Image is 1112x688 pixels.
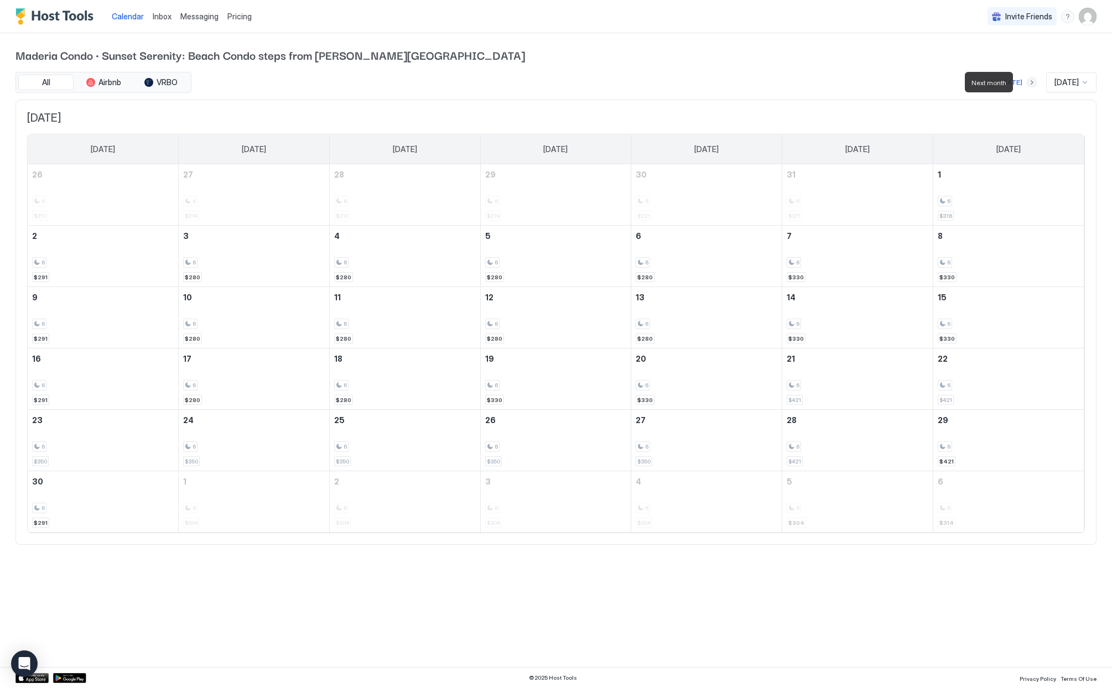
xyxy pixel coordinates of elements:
[41,382,45,389] span: 6
[179,348,330,410] td: November 17, 2025
[180,11,219,22] a: Messaging
[938,477,943,486] span: 6
[933,226,1084,287] td: November 8, 2025
[637,458,651,465] span: $350
[481,287,631,307] a: November 12, 2025
[185,274,200,281] span: $280
[485,231,491,241] span: 5
[939,212,952,220] span: $316
[15,8,98,25] a: Host Tools Logo
[796,443,799,450] span: 6
[183,354,191,363] span: 17
[330,348,480,369] a: November 18, 2025
[933,471,1084,492] a: December 6, 2025
[91,144,115,154] span: [DATE]
[185,335,200,342] span: $280
[42,77,50,87] span: All
[28,348,178,369] a: November 16, 2025
[487,458,500,465] span: $350
[336,397,351,404] span: $280
[334,293,341,302] span: 11
[34,397,48,404] span: $291
[28,164,179,226] td: October 26, 2025
[34,335,48,342] span: $291
[485,293,493,302] span: 12
[53,673,86,683] div: Google Play Store
[179,226,329,246] a: November 3, 2025
[947,197,950,205] span: 6
[28,471,178,492] a: November 30, 2025
[782,410,933,430] a: November 28, 2025
[153,12,172,21] span: Inbox
[487,274,502,281] span: $280
[336,458,349,465] span: $350
[41,259,45,266] span: 6
[32,354,41,363] span: 16
[32,293,38,302] span: 9
[1061,675,1097,682] span: Terms Of Use
[41,320,45,327] span: 6
[495,259,498,266] span: 6
[185,458,198,465] span: $350
[34,458,47,465] span: $350
[683,134,730,164] a: Thursday
[788,458,801,465] span: $421
[933,164,1084,185] a: November 1, 2025
[15,72,191,93] div: tab-group
[939,397,952,404] span: $421
[1054,77,1079,87] span: [DATE]
[185,397,200,404] span: $280
[485,170,496,179] span: 29
[631,164,782,226] td: October 30, 2025
[787,170,796,179] span: 31
[1079,8,1097,25] div: User profile
[938,170,941,179] span: 1
[782,164,933,226] td: October 31, 2025
[330,287,480,307] a: November 11, 2025
[334,354,342,363] span: 18
[336,274,351,281] span: $280
[179,164,330,226] td: October 27, 2025
[34,274,48,281] span: $291
[933,410,1084,430] a: November 29, 2025
[636,477,641,486] span: 4
[329,410,480,471] td: November 25, 2025
[28,164,178,185] a: October 26, 2025
[183,477,186,486] span: 1
[636,293,645,302] span: 13
[329,226,480,287] td: November 4, 2025
[193,382,196,389] span: 6
[183,170,193,179] span: 27
[112,12,144,21] span: Calendar
[636,231,641,241] span: 6
[1005,12,1052,22] span: Invite Friends
[80,134,126,164] a: Sunday
[636,354,646,363] span: 20
[782,164,933,185] a: October 31, 2025
[637,397,653,404] span: $330
[529,674,577,681] span: © 2025 Host Tools
[329,164,480,226] td: October 28, 2025
[631,410,782,471] td: November 27, 2025
[231,134,277,164] a: Monday
[938,415,948,425] span: 29
[179,471,330,533] td: December 1, 2025
[788,274,804,281] span: $330
[330,410,480,430] a: November 25, 2025
[631,471,782,492] a: December 4, 2025
[971,79,1006,87] span: Next month
[845,144,870,154] span: [DATE]
[796,382,799,389] span: 6
[938,354,948,363] span: 22
[180,12,219,21] span: Messaging
[485,477,491,486] span: 3
[631,348,782,410] td: November 20, 2025
[933,164,1084,226] td: November 1, 2025
[481,226,631,246] a: November 5, 2025
[1020,675,1056,682] span: Privacy Policy
[782,348,933,410] td: November 21, 2025
[694,144,719,154] span: [DATE]
[834,134,881,164] a: Friday
[481,164,631,185] a: October 29, 2025
[782,287,933,348] td: November 14, 2025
